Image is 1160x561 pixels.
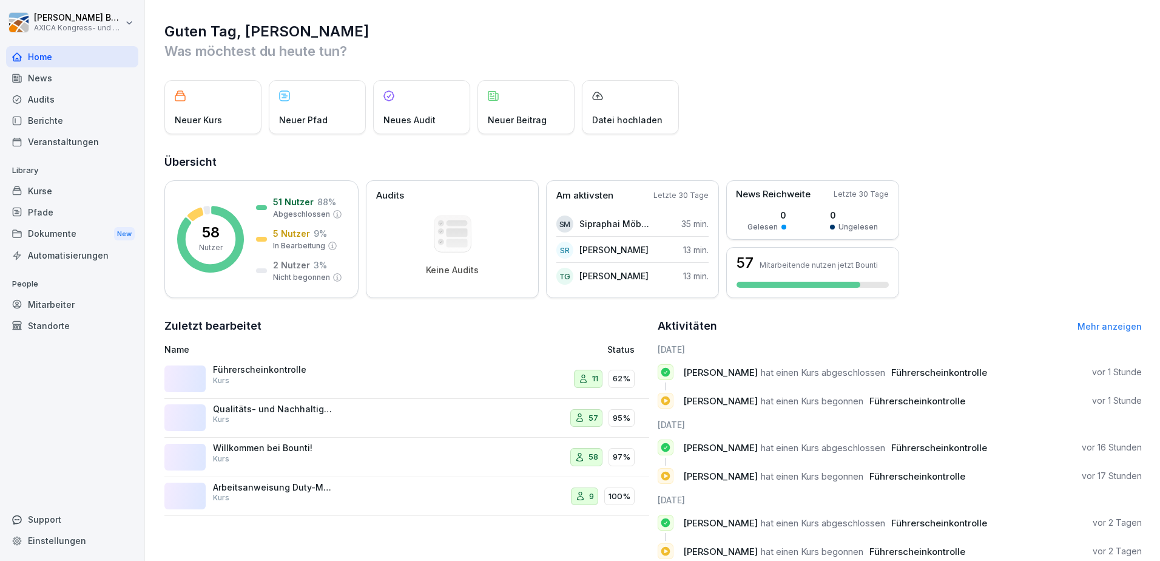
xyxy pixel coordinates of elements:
p: Abgeschlossen [273,209,330,220]
p: Am aktivsten [556,189,613,203]
p: Neuer Pfad [279,114,328,126]
p: Datei hochladen [592,114,663,126]
p: Name [164,343,468,356]
p: 35 min. [681,217,709,230]
a: News [6,67,138,89]
p: Sipraphai Möbes [579,217,649,230]
a: Kurse [6,180,138,202]
span: hat einen Kurs begonnen [761,395,863,407]
div: Veranstaltungen [6,131,138,152]
a: Automatisierungen [6,245,138,266]
p: Was möchtest du heute tun? [164,41,1142,61]
p: 51 Nutzer [273,195,314,208]
span: [PERSON_NAME] [683,517,758,529]
div: Support [6,509,138,530]
div: New [114,227,135,241]
p: 58 [588,451,598,463]
a: Pfade [6,202,138,223]
h2: Aktivitäten [658,318,717,335]
p: vor 17 Stunden [1082,470,1142,482]
p: 57 [588,412,598,424]
p: Führerscheinkontrolle [213,364,334,375]
p: Audits [376,189,404,203]
a: Qualitäts- und Nachhaltigkeitspolitik bei AXICAKurs5795% [164,399,649,438]
div: SR [556,242,573,259]
a: Audits [6,89,138,110]
p: Mitarbeitende nutzen jetzt Bounti [760,260,878,270]
p: 62% [613,373,630,385]
div: TG [556,268,573,285]
a: DokumenteNew [6,223,138,245]
p: Arbeitsanweisung Duty-Manager [213,482,334,493]
p: In Bearbeitung [273,240,325,251]
p: Status [607,343,635,356]
p: 5 Nutzer [273,227,310,240]
div: SM [556,216,573,233]
p: [PERSON_NAME] [579,270,649,282]
p: Kurs [213,454,229,464]
h3: 57 [737,256,754,270]
a: Mitarbeiter [6,294,138,315]
h6: [DATE] [658,418,1142,431]
h2: Übersicht [164,154,1142,171]
p: AXICA Kongress- und Tagungszentrum Pariser Platz 3 GmbH [34,24,123,32]
p: Ungelesen [838,222,878,233]
p: 11 [592,373,598,385]
span: [PERSON_NAME] [683,367,758,378]
span: Führerscheinkontrolle [869,471,965,482]
p: People [6,274,138,294]
p: Kurs [213,414,229,425]
p: Library [6,161,138,180]
span: [PERSON_NAME] [683,471,758,482]
a: Arbeitsanweisung Duty-ManagerKurs9100% [164,477,649,517]
h2: Zuletzt bearbeitet [164,318,649,335]
span: hat einen Kurs abgeschlossen [761,517,885,529]
p: Neuer Beitrag [488,114,547,126]
h1: Guten Tag, [PERSON_NAME] [164,22,1142,41]
p: 9 % [314,227,327,240]
h6: [DATE] [658,343,1142,356]
span: [PERSON_NAME] [683,546,758,557]
p: Letzte 30 Tage [834,189,889,200]
p: Nutzer [199,242,223,253]
p: Keine Audits [426,265,479,276]
p: [PERSON_NAME] [579,243,649,256]
span: Führerscheinkontrolle [869,395,965,407]
p: Letzte 30 Tage [653,190,709,201]
p: 13 min. [683,243,709,256]
p: 9 [589,491,594,503]
span: hat einen Kurs begonnen [761,546,863,557]
a: Home [6,46,138,67]
span: [PERSON_NAME] [683,442,758,454]
a: FührerscheinkontrolleKurs1162% [164,359,649,399]
p: vor 1 Stunde [1092,395,1142,407]
p: vor 16 Stunden [1082,441,1142,454]
span: hat einen Kurs abgeschlossen [761,442,885,454]
a: Einstellungen [6,530,138,551]
span: Führerscheinkontrolle [891,517,987,529]
a: Willkommen bei Bounti!Kurs5897% [164,438,649,477]
p: 58 [202,225,220,240]
a: Standorte [6,315,138,336]
p: 97% [613,451,630,463]
span: Führerscheinkontrolle [869,546,965,557]
p: 3 % [314,259,327,271]
p: 0 [830,209,878,222]
span: Führerscheinkontrolle [891,367,987,378]
p: Neuer Kurs [175,114,222,126]
p: Neues Audit [383,114,436,126]
p: News Reichweite [736,188,811,202]
p: [PERSON_NAME] Buttgereit [34,13,123,23]
a: Berichte [6,110,138,131]
p: 100% [609,491,630,503]
h6: [DATE] [658,494,1142,506]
